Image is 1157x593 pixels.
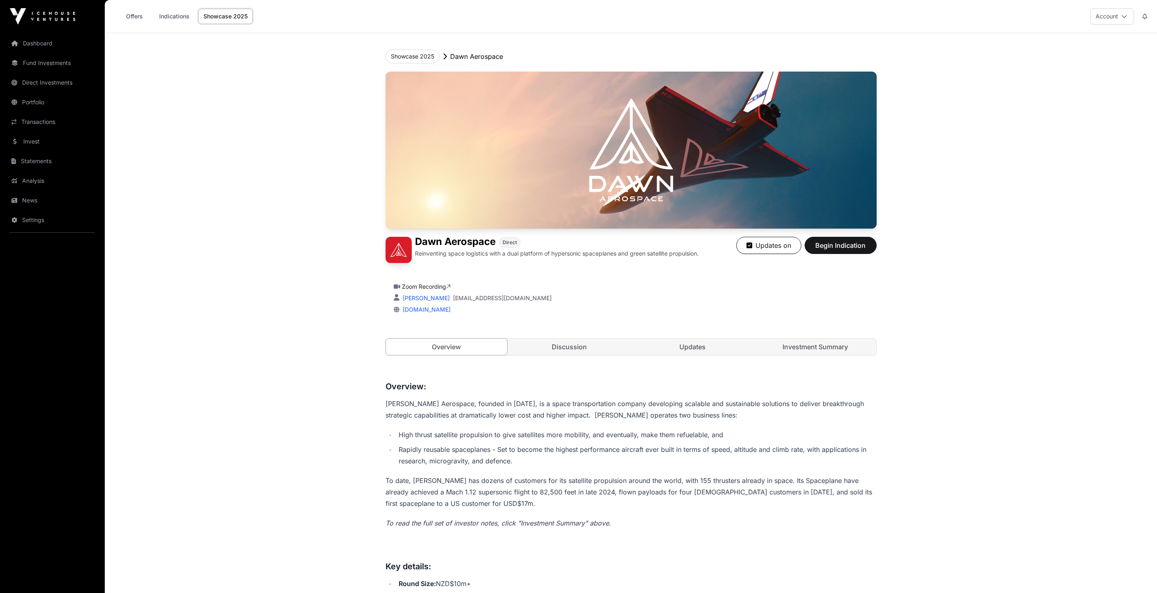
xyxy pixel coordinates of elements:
a: [DOMAIN_NAME] [399,306,451,313]
a: Settings [7,211,98,229]
li: Rapidly reusable spaceplanes - Set to become the highest performance aircraft ever built in terms... [396,444,877,467]
a: Discussion [509,339,630,355]
a: Overview [386,338,508,355]
a: Dashboard [7,34,98,52]
a: Investment Summary [755,339,876,355]
p: Reinventing space logistics with a dual platform of hypersonic spaceplanes and green satellite pr... [415,249,699,258]
em: To read the full set of investor notes, click "Investment Summary" above. [386,519,611,527]
button: Showcase 2025 [386,49,440,63]
img: Dawn Aerospace [386,72,877,229]
a: Fund Investments [7,54,98,72]
a: [PERSON_NAME] [401,294,450,301]
a: Statements [7,152,98,170]
a: Begin Indication [805,245,877,253]
button: Updates on [736,237,801,254]
a: Zoom Recording [402,283,451,290]
button: Begin Indication [805,237,877,254]
span: Begin Indication [815,240,866,250]
img: Icehouse Ventures Logo [10,8,75,25]
a: Portfolio [7,93,98,111]
iframe: Chat Widget [1116,554,1157,593]
li: High thrust satellite propulsion to give satellites more mobility, and eventually, make them refu... [396,429,877,440]
a: Invest [7,133,98,150]
a: Transactions [7,113,98,131]
a: News [7,191,98,209]
a: Updates [632,339,753,355]
img: Dawn Aerospace [386,237,412,263]
p: [PERSON_NAME] Aerospace, founded in [DATE], is a space transportation company developing scalable... [386,398,877,421]
li: NZD$10m+ [396,578,877,589]
a: Indications [154,9,195,24]
a: Direct Investments [7,74,98,92]
a: Analysis [7,172,98,190]
p: Dawn Aerospace [450,52,503,61]
a: Offers [118,9,151,24]
nav: Tabs [386,339,876,355]
h1: Dawn Aerospace [415,237,496,248]
h3: Overview: [386,380,877,393]
strong: Round Size: [399,580,436,588]
span: Direct [503,239,517,246]
button: Account [1090,8,1134,25]
p: To date, [PERSON_NAME] has dozens of customers for its satellite propulsion around the world, wit... [386,475,877,509]
h3: Key details: [386,560,877,573]
a: Showcase 2025 [198,9,253,24]
a: [EMAIL_ADDRESS][DOMAIN_NAME] [453,294,552,302]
